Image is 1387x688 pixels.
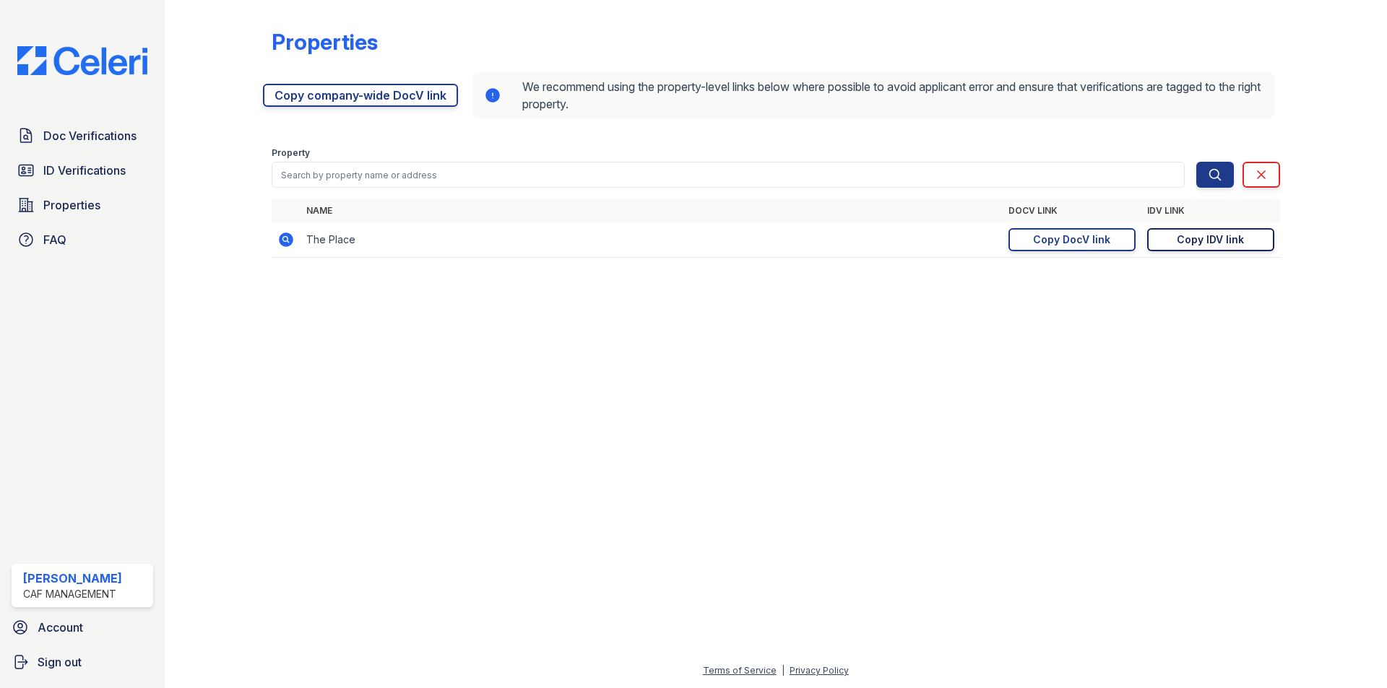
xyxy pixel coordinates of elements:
td: The Place [301,222,1003,258]
th: DocV Link [1003,199,1141,222]
label: Property [272,147,310,159]
span: Doc Verifications [43,127,137,144]
div: | [782,665,785,676]
input: Search by property name or address [272,162,1185,188]
a: Doc Verifications [12,121,153,150]
span: FAQ [43,231,66,248]
a: Copy company-wide DocV link [263,84,458,107]
img: CE_Logo_Blue-a8612792a0a2168367f1c8372b55b34899dd931a85d93a1a3d3e32e68fde9ad4.png [6,46,159,75]
div: [PERSON_NAME] [23,570,122,587]
div: Properties [272,29,378,55]
a: Sign out [6,648,159,676]
div: We recommend using the property-level links below where possible to avoid applicant error and ens... [472,72,1274,118]
a: Terms of Service [703,665,777,676]
a: Account [6,613,159,642]
th: Name [301,199,1003,222]
a: Properties [12,191,153,219]
span: Sign out [38,653,82,671]
th: IDV Link [1141,199,1280,222]
a: Privacy Policy [790,665,849,676]
a: Copy DocV link [1008,228,1136,251]
div: CAF Management [23,587,122,601]
div: Copy IDV link [1177,232,1244,247]
a: FAQ [12,225,153,254]
span: Properties [43,196,100,214]
span: Account [38,619,83,636]
div: Copy DocV link [1033,232,1110,247]
a: Copy IDV link [1147,228,1274,251]
span: ID Verifications [43,162,126,179]
a: ID Verifications [12,156,153,185]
